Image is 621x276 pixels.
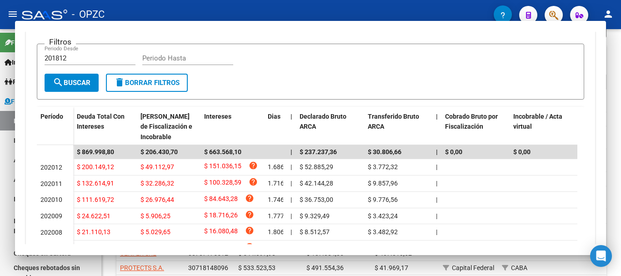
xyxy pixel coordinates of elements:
[603,9,614,20] mat-icon: person
[5,96,59,106] span: Fiscalización RG
[204,113,231,120] span: Intereses
[445,148,462,156] span: $ 0,00
[77,212,110,220] span: $ 24.622,51
[290,212,292,220] span: |
[268,212,284,220] span: 1.777
[441,107,510,147] datatable-header-cell: Cobrado Bruto por Fiscalización
[106,74,188,92] button: Borrar Filtros
[268,113,280,120] span: Dias
[245,194,254,203] i: help
[245,226,254,235] i: help
[77,196,114,203] span: $ 111.619,72
[590,245,612,267] div: Open Intercom Messenger
[513,148,531,156] span: $ 0,00
[77,228,110,236] span: $ 21.110,13
[436,113,438,120] span: |
[40,229,62,236] span: 202008
[77,148,114,156] span: $ 869.998,80
[436,148,438,156] span: |
[204,194,238,206] span: $ 84.643,28
[510,107,578,147] datatable-header-cell: Incobrable / Acta virtual
[37,107,73,145] datatable-header-cell: Período
[432,107,441,147] datatable-header-cell: |
[436,228,437,236] span: |
[188,264,228,271] span: 30718148096
[511,264,527,271] span: CABA
[290,113,292,120] span: |
[513,113,562,130] span: Incobrable / Acta virtual
[368,148,401,156] span: $ 30.806,66
[140,113,192,141] span: [PERSON_NAME] de Fiscalización e Incobrable
[268,196,284,203] span: 1.746
[290,148,292,156] span: |
[368,196,398,203] span: $ 9.776,56
[5,38,52,48] span: Firma Express
[368,180,398,187] span: $ 9.857,96
[238,264,275,271] span: $ 533.523,53
[204,148,241,156] span: $ 663.568,10
[200,107,264,147] datatable-header-cell: Intereses
[140,228,170,236] span: $ 5.029,65
[436,196,437,203] span: |
[452,264,494,271] span: Capital Federal
[45,74,99,92] button: Buscar
[77,163,114,171] span: $ 200.149,12
[120,264,164,271] span: PROTECTS S.A.
[436,212,437,220] span: |
[245,210,254,219] i: help
[368,163,398,171] span: $ 3.772,32
[137,107,200,147] datatable-header-cell: Deuda Bruta Neto de Fiscalización e Incobrable
[72,5,105,25] span: - OPZC
[204,226,238,238] span: $ 16.080,48
[77,113,125,130] span: Deuda Total Con Intereses
[245,242,254,251] i: help
[204,161,241,173] span: $ 151.036,15
[290,180,292,187] span: |
[445,113,498,130] span: Cobrado Bruto por Fiscalización
[45,37,76,47] h3: Filtros
[40,180,62,187] span: 202011
[114,77,125,88] mat-icon: delete
[436,180,437,187] span: |
[290,228,292,236] span: |
[306,264,344,271] span: $ 491.554,36
[300,196,333,203] span: $ 36.753,00
[140,180,174,187] span: $ 32.286,32
[40,196,62,203] span: 202010
[268,180,284,187] span: 1.716
[375,264,408,271] span: $ 41.969,17
[436,163,437,171] span: |
[249,161,258,170] i: help
[140,148,178,156] span: $ 206.430,70
[290,163,292,171] span: |
[73,107,137,147] datatable-header-cell: Deuda Total Con Intereses
[268,228,284,236] span: 1.806
[204,210,238,222] span: $ 18.716,26
[300,212,330,220] span: $ 9.329,49
[368,228,398,236] span: $ 3.482,92
[268,163,284,171] span: 1.686
[364,107,432,147] datatable-header-cell: Transferido Bruto ARCA
[5,77,34,87] span: Padrón
[368,212,398,220] span: $ 3.423,24
[40,164,62,171] span: 202012
[300,163,333,171] span: $ 52.885,29
[300,228,330,236] span: $ 8.512,57
[264,107,287,147] datatable-header-cell: Dias
[40,113,63,120] span: Período
[114,79,180,87] span: Borrar Filtros
[296,107,364,147] datatable-header-cell: Declarado Bruto ARCA
[287,107,296,147] datatable-header-cell: |
[53,79,90,87] span: Buscar
[300,180,333,187] span: $ 42.144,28
[77,180,114,187] span: $ 132.614,91
[300,113,346,130] span: Declarado Bruto ARCA
[204,177,241,190] span: $ 100.328,59
[368,113,419,130] span: Transferido Bruto ARCA
[300,148,337,156] span: $ 237.237,36
[290,196,292,203] span: |
[5,57,28,67] span: Inicio
[53,77,64,88] mat-icon: search
[140,196,174,203] span: $ 26.976,44
[140,163,174,171] span: $ 49.112,97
